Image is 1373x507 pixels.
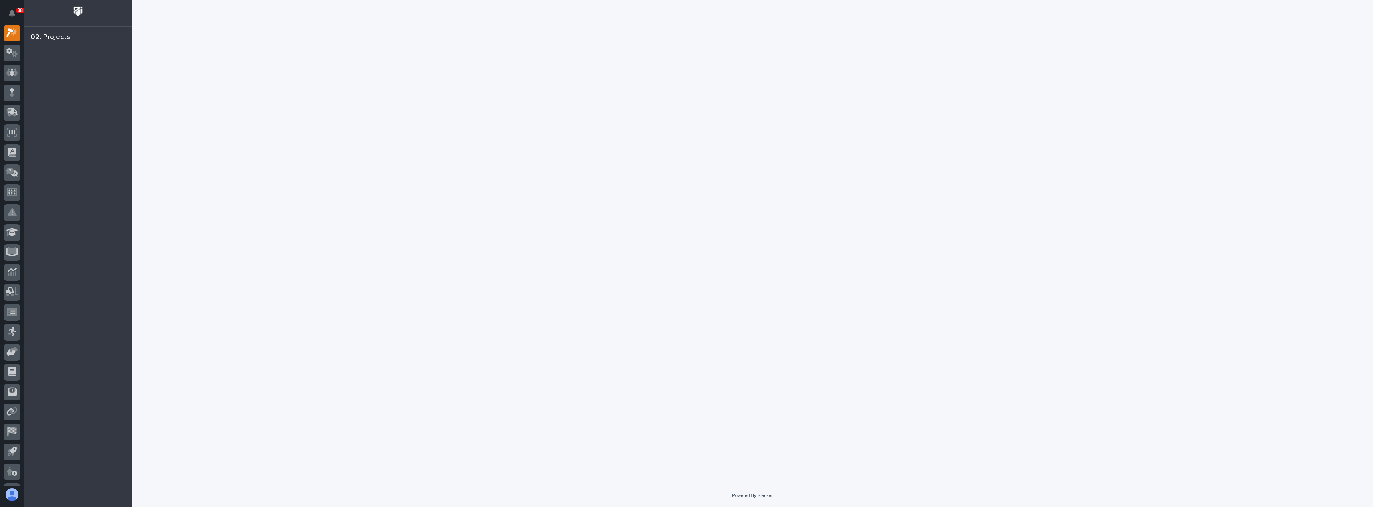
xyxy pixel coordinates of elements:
[732,493,772,498] a: Powered By Stacker
[4,5,20,22] button: Notifications
[10,10,20,22] div: Notifications38
[18,8,23,13] p: 38
[30,33,70,42] div: 02. Projects
[4,486,20,503] button: users-avatar
[71,4,85,19] img: Workspace Logo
